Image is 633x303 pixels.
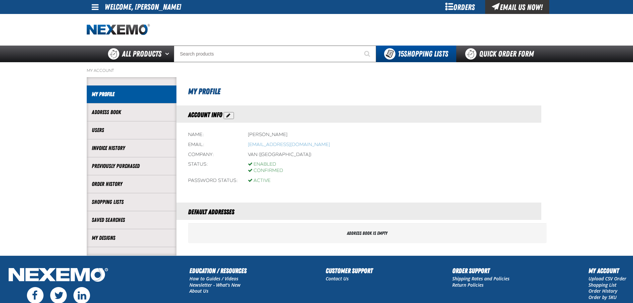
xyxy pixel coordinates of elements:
span: Shopping Lists [398,49,448,59]
img: Nexemo logo [87,24,150,36]
a: Opens a default email client to write an email to dbatchelder@vtaig.com [248,142,330,147]
a: Upload CSV Order [588,275,626,282]
a: Return Policies [452,282,483,288]
a: Newsletter - What's New [189,282,241,288]
a: Order History [92,180,171,188]
a: Invoice History [92,144,171,152]
a: How to Guides / Videos [189,275,238,282]
a: Quick Order Form [456,46,546,62]
span: My Profile [188,87,220,96]
a: Order History [588,288,617,294]
div: Van ([GEOGRAPHIC_DATA]) [248,152,311,158]
button: Action Edit Account Information [224,112,234,119]
strong: 15 [398,49,404,59]
h2: Customer Support [326,266,373,276]
a: Home [87,24,150,36]
button: You have 15 Shopping Lists. Open to view details [376,46,456,62]
input: Search [174,46,376,62]
h2: Order Support [452,266,509,276]
button: Start Searching [360,46,376,62]
bdo: [EMAIL_ADDRESS][DOMAIN_NAME] [248,142,330,147]
a: My Profile [92,90,171,98]
div: Company [188,152,238,158]
div: Email [188,142,238,148]
a: My Account [87,68,114,73]
div: Active [248,178,270,184]
a: Shipping Rates and Policies [452,275,509,282]
div: Name [188,132,238,138]
a: About Us [189,288,208,294]
div: Confirmed [248,168,283,174]
a: Contact Us [326,275,349,282]
div: Password status [188,178,238,184]
a: Shopping Lists [92,198,171,206]
h2: My Account [588,266,626,276]
a: My Designs [92,234,171,242]
a: Shopping List [588,282,616,288]
span: Default Addresses [188,208,234,216]
div: [PERSON_NAME] [248,132,287,138]
a: Saved Searches [92,216,171,224]
div: Enabled [248,161,283,168]
a: Address Book [92,108,171,116]
h2: Education / Resources [189,266,247,276]
a: Previously Purchased [92,162,171,170]
div: Address book is empty [188,224,547,243]
span: All Products [122,48,161,60]
img: Nexemo Logo [7,266,110,285]
a: Order by SKU [588,294,617,300]
button: Open All Products pages [163,46,174,62]
span: Account Info [188,111,222,119]
a: Users [92,126,171,134]
div: Status [188,161,238,174]
nav: Breadcrumbs [87,68,547,73]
